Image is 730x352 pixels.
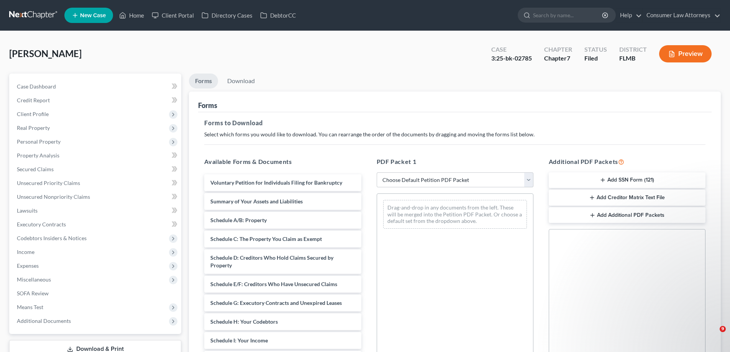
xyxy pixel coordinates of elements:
[720,326,726,332] span: 9
[17,235,87,241] span: Codebtors Insiders & Notices
[491,54,532,63] div: 3:25-bk-02785
[17,166,54,172] span: Secured Claims
[210,236,322,242] span: Schedule C: The Property You Claim as Exempt
[210,198,303,205] span: Summary of Your Assets and Liabilities
[210,179,342,186] span: Voluntary Petition for Individuals Filing for Bankruptcy
[704,326,722,344] iframe: Intercom live chat
[544,54,572,63] div: Chapter
[17,124,50,131] span: Real Property
[210,318,278,325] span: Schedule H: Your Codebtors
[198,101,217,110] div: Forms
[115,8,148,22] a: Home
[17,152,59,159] span: Property Analysis
[377,157,533,166] h5: PDF Packet 1
[17,111,49,117] span: Client Profile
[533,8,603,22] input: Search by name...
[616,8,642,22] a: Help
[210,254,333,269] span: Schedule D: Creditors Who Hold Claims Secured by Property
[11,80,181,93] a: Case Dashboard
[549,190,705,206] button: Add Creditor Matrix Text File
[198,8,256,22] a: Directory Cases
[619,45,647,54] div: District
[17,249,34,255] span: Income
[17,180,80,186] span: Unsecured Priority Claims
[659,45,712,62] button: Preview
[17,83,56,90] span: Case Dashboard
[544,45,572,54] div: Chapter
[80,13,106,18] span: New Case
[549,172,705,188] button: Add SSN Form (121)
[17,290,49,296] span: SOFA Review
[210,217,267,223] span: Schedule A/B: Property
[17,138,61,145] span: Personal Property
[189,74,218,88] a: Forms
[204,118,705,128] h5: Forms to Download
[584,45,607,54] div: Status
[9,48,82,59] span: [PERSON_NAME]
[256,8,300,22] a: DebtorCC
[204,131,705,138] p: Select which forms you would like to download. You can rearrange the order of the documents by dr...
[11,190,181,204] a: Unsecured Nonpriority Claims
[204,157,361,166] h5: Available Forms & Documents
[210,281,337,287] span: Schedule E/F: Creditors Who Have Unsecured Claims
[210,300,342,306] span: Schedule G: Executory Contracts and Unexpired Leases
[148,8,198,22] a: Client Portal
[17,193,90,200] span: Unsecured Nonpriority Claims
[383,200,527,229] div: Drag-and-drop in any documents from the left. These will be merged into the Petition PDF Packet. ...
[11,93,181,107] a: Credit Report
[17,276,51,283] span: Miscellaneous
[17,97,50,103] span: Credit Report
[584,54,607,63] div: Filed
[567,54,570,62] span: 7
[17,221,66,228] span: Executory Contracts
[549,157,705,166] h5: Additional PDF Packets
[549,207,705,223] button: Add Additional PDF Packets
[619,54,647,63] div: FLMB
[17,207,38,214] span: Lawsuits
[17,318,71,324] span: Additional Documents
[11,204,181,218] a: Lawsuits
[17,262,39,269] span: Expenses
[11,218,181,231] a: Executory Contracts
[11,162,181,176] a: Secured Claims
[491,45,532,54] div: Case
[643,8,720,22] a: Consumer Law Attorneys
[11,149,181,162] a: Property Analysis
[11,176,181,190] a: Unsecured Priority Claims
[210,337,268,344] span: Schedule I: Your Income
[17,304,43,310] span: Means Test
[11,287,181,300] a: SOFA Review
[221,74,261,88] a: Download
